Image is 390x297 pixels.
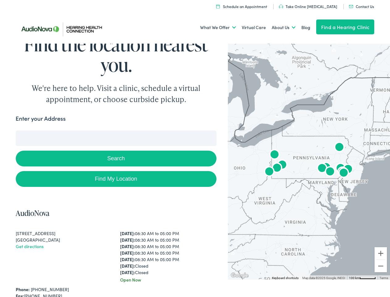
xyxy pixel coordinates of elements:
span: Map data ©2025 Google, INEGI [302,276,345,280]
span: 100 km [349,276,359,280]
div: 08:30 AM to 05:00 PM 08:30 AM to 05:00 PM 08:30 AM to 05:00 PM 08:30 AM to 05:00 PM 08:30 AM to 0... [120,230,216,276]
a: Find a Hearing Clinic [316,19,374,34]
strong: [DATE]: [120,250,135,256]
div: AudioNova [315,161,329,176]
div: AudioNova [270,161,284,176]
img: utility icon [349,5,353,8]
div: AudioNova [335,165,350,180]
div: AudioNova [275,158,290,173]
button: Keyboard shortcuts [272,276,299,280]
div: Open Now [120,277,216,283]
div: We're here to help. Visit a clinic, schedule a virtual appointment, or choose curbside pickup. [17,83,215,105]
strong: [DATE]: [120,230,135,236]
a: Find My Location [16,171,217,187]
strong: [DATE]: [120,243,135,249]
a: Get directions [16,243,44,249]
strong: [DATE]: [120,263,135,269]
div: AudioNova [267,148,282,163]
a: AudioNova [16,208,49,218]
div: AudioNova [333,161,348,176]
div: [GEOGRAPHIC_DATA] [16,237,112,243]
strong: [DATE]: [120,256,135,262]
a: What We Offer [200,16,236,39]
a: Schedule an Appointment [216,4,267,9]
a: Open this area in Google Maps (opens a new window) [229,272,250,280]
a: Terms (opens in new tab) [380,276,388,280]
div: AudioNova [262,165,277,180]
h1: Find the location nearest you. [16,34,217,75]
strong: Phone: [16,286,30,292]
button: Search [16,151,217,166]
a: About Us [272,16,296,39]
div: AudioNova [336,166,351,181]
button: Map Scale: 100 km per 49 pixels [347,275,378,280]
div: AudioNova [332,140,347,155]
strong: [DATE]: [120,269,135,275]
a: Virtual Care [242,16,266,39]
strong: [DATE]: [120,237,135,243]
button: Zoom out [375,260,387,272]
a: Contact Us [349,4,374,9]
div: AudioNova [323,165,338,180]
input: Enter your address or zip code [16,131,217,146]
button: Zoom in [375,247,387,260]
a: Take Online [MEDICAL_DATA] [279,4,337,9]
img: Google [229,272,250,280]
div: AudioNova [319,161,333,175]
div: [STREET_ADDRESS] [16,230,112,237]
a: Blog [301,16,310,39]
img: utility icon [216,4,220,8]
a: [PHONE_NUMBER] [31,286,69,292]
div: AudioNova [341,162,355,177]
label: Enter your Address [16,114,66,123]
img: utility icon [279,5,283,8]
